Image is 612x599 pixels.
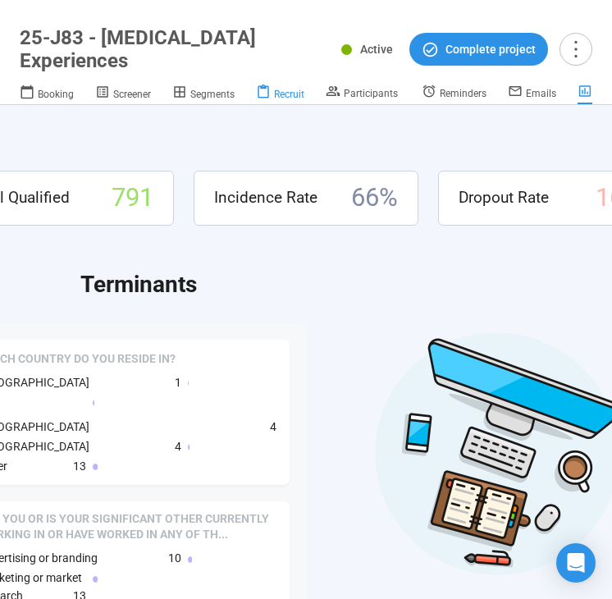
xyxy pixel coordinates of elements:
[459,185,549,210] span: Dropout Rate
[214,185,317,210] span: Incidence Rate
[190,89,235,100] span: Segments
[409,33,548,66] button: Complete project
[168,549,181,567] span: 10
[351,178,398,218] span: 66 %
[175,437,181,455] span: 4
[326,84,398,103] a: Participants
[256,84,304,105] a: Recruit
[422,84,486,103] a: Reminders
[172,84,235,105] a: Segments
[175,373,181,391] span: 1
[445,40,536,58] span: Complete project
[526,88,556,99] span: Emails
[113,89,151,100] span: Screener
[508,84,556,103] a: Emails
[559,33,592,66] button: more
[95,84,151,105] a: Screener
[20,26,322,72] h1: 25-J83 - [MEDICAL_DATA] Experiences
[73,457,86,475] span: 13
[360,43,393,56] span: Active
[20,84,74,105] a: Booking
[440,88,486,99] span: Reminders
[344,88,398,99] span: Participants
[38,89,74,100] span: Booking
[112,178,153,218] span: 791
[270,418,276,436] span: 4
[556,543,596,583] div: Open Intercom Messenger
[274,89,304,100] span: Recruit
[564,38,587,60] span: more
